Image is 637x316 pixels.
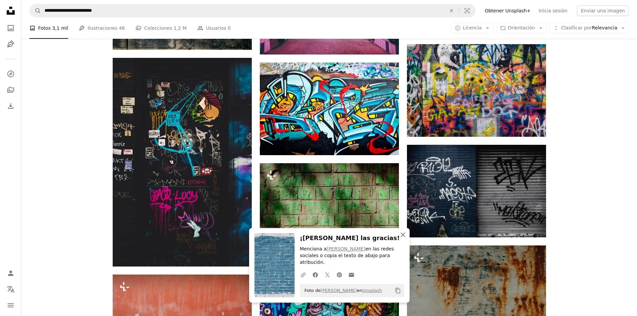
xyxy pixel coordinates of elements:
button: Clasificar porRelevancia [549,23,629,33]
a: Una puerta cubierta de graffiti y pegatinas [113,159,252,165]
a: Inicio — Unsplash [4,4,17,19]
button: Buscar en Unsplash [30,4,41,17]
a: [PERSON_NAME] [327,246,365,251]
span: 0 [228,24,231,32]
a: Comparte por correo electrónico [345,268,357,281]
button: Orientación [496,23,547,33]
span: Clasificar por [561,25,592,30]
a: Pintura abstracta verde y amarilla [260,307,399,313]
img: Una pared cubierta de un montón de graffiti colorido [407,44,546,137]
a: Una pared cubierta de un montón de graffiti colorido [407,87,546,93]
a: Fotos [4,21,17,35]
img: una pared de ladrillo con pintura verde [260,163,399,256]
button: Idioma [4,283,17,296]
button: Búsqueda visual [459,4,475,17]
button: Borrar [444,4,459,17]
a: Usuarios 0 [197,17,231,39]
a: Ilustraciones 46 [79,17,125,39]
p: Menciona a en las redes sociales o copia el texto de abajo para atribución. [300,246,404,266]
img: Pared Graffitti azul y multicolor [260,63,399,155]
img: Lote de graffiti surtido en la pared [407,145,546,237]
span: Orientación [508,25,535,30]
a: Colecciones [4,83,17,97]
span: Licencia [463,25,482,30]
button: Enviar una imagen [577,5,629,16]
a: Historial de descargas [4,99,17,113]
a: Unsplash [362,288,382,293]
a: Comparte en Facebook [309,268,321,281]
a: [PERSON_NAME] [321,288,357,293]
a: Inicia sesión [535,5,571,16]
a: Colecciones 1,2 M [135,17,187,39]
a: Explorar [4,67,17,81]
a: Obtener Unsplash+ [481,5,535,16]
span: 1,2 M [174,24,187,32]
img: Una puerta cubierta de graffiti y pegatinas [113,58,252,267]
button: Menú [4,299,17,312]
a: Pared Graffitti azul y multicolor [260,106,399,112]
button: Copiar al portapapeles [392,285,404,296]
span: Foto de en [301,285,382,296]
a: Iniciar sesión / Registrarse [4,267,17,280]
span: 46 [119,24,125,32]
span: Relevancia [561,25,617,31]
button: Licencia [451,23,494,33]
form: Encuentra imágenes en todo el sitio [29,4,475,17]
a: Comparte en Twitter [321,268,333,281]
h3: ¡[PERSON_NAME] las gracias! [300,233,404,243]
a: Comparte en Pinterest [333,268,345,281]
a: Lote de graffiti surtido en la pared [407,188,546,194]
a: una pared de ladrillo con pintura verde [260,206,399,212]
a: Ilustraciones [4,37,17,51]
